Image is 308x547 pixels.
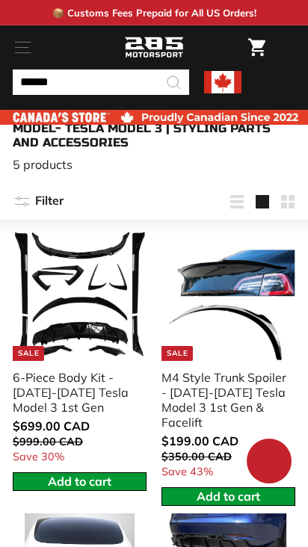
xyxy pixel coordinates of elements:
[161,433,238,448] span: $199.00 CAD
[52,7,256,19] p: 📦 Customs Fees Prepaid for All US Orders!
[13,472,147,491] button: Add to cart
[13,450,64,463] span: Save 30%
[13,227,147,472] a: Sale 6-Piece Body Kit - [DATE]-[DATE] Tesla Model 3 1st Gen Save 30%
[48,474,111,489] span: Add to cart
[13,370,138,415] div: 6-Piece Body Kit - [DATE]-[DATE] Tesla Model 3 1st Gen
[161,227,295,487] a: Sale tesla model 3 spoiler M4 Style Trunk Spoiler - [DATE]-[DATE] Tesla Model 3 1st Gen & Facelif...
[13,121,295,149] h1: Model- Tesla Model 3 | Styling Parts and Accessories
[13,346,44,361] div: Sale
[161,450,232,463] span: $350.00 CAD
[161,346,193,361] div: Sale
[161,370,286,430] div: M4 Style Trunk Spoiler - [DATE]-[DATE] Tesla Model 3 1st Gen & Facelift
[13,184,64,220] button: Filter
[13,69,189,95] input: Search
[161,465,213,478] span: Save 43%
[13,418,90,433] span: $699.00 CAD
[242,439,296,487] inbox-online-store-chat: Shopify online store chat
[241,26,273,69] a: Cart
[13,157,295,172] p: 5 products
[197,489,260,504] span: Add to cart
[124,35,184,61] img: Logo_285_Motorsport_areodynamics_components
[161,487,295,506] button: Add to cart
[161,227,295,361] img: tesla model 3 spoiler
[13,435,83,448] span: $999.00 CAD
